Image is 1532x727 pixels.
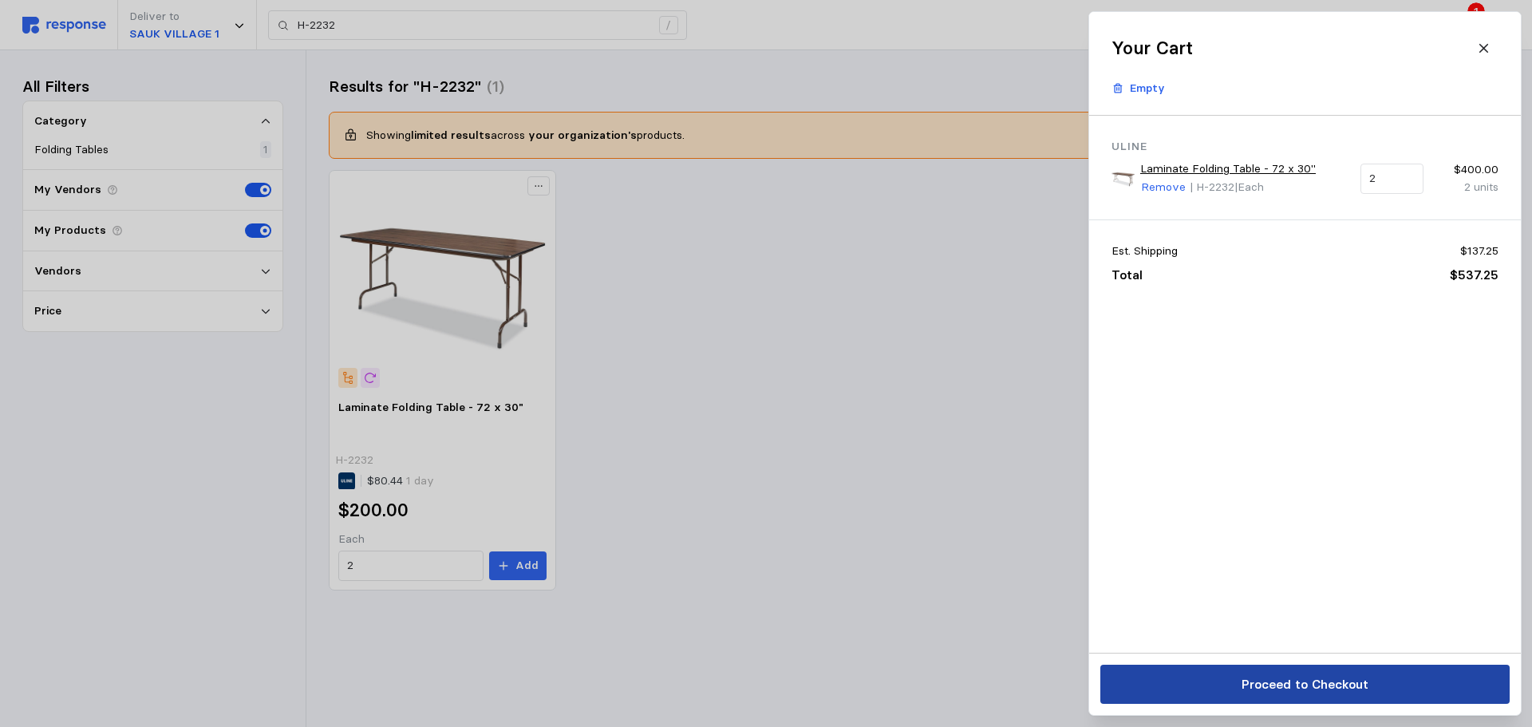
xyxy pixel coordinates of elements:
a: Laminate Folding Table - 72 x 30" [1140,160,1316,178]
span: | H-2232 [1189,180,1234,194]
p: Total [1111,265,1143,285]
input: Qty [1369,164,1414,193]
p: $400.00 [1435,161,1498,179]
p: Remove [1141,179,1186,196]
p: $537.25 [1449,265,1498,285]
img: H-2232 [1111,168,1135,191]
p: Empty [1130,80,1165,97]
p: Uline [1111,138,1498,156]
button: Proceed to Checkout [1100,665,1510,704]
p: $137.25 [1459,243,1498,260]
h2: Your Cart [1111,36,1193,61]
span: | Each [1234,180,1263,194]
button: Empty [1103,73,1174,104]
button: Remove [1140,178,1187,197]
p: 2 units [1435,179,1498,196]
p: Est. Shipping [1111,243,1178,260]
p: Proceed to Checkout [1241,674,1368,694]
